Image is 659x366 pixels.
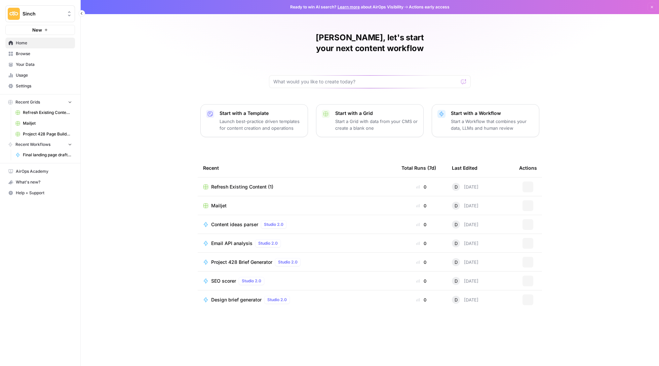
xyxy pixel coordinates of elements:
div: [DATE] [452,296,478,304]
span: AirOps Academy [16,168,72,174]
div: 0 [401,296,441,303]
div: 0 [401,221,441,228]
div: What's new? [6,177,75,187]
span: Actions early access [409,4,450,10]
div: 0 [401,202,441,209]
a: Home [5,38,75,48]
div: 0 [401,259,441,266]
div: Actions [519,159,537,177]
a: Project 428 Page Builder Tracker (NEW) [12,129,75,139]
span: Refresh Existing Content (1) [23,110,72,116]
span: Sinch [23,10,63,17]
span: D [455,278,458,284]
span: Studio 2.0 [278,259,298,265]
span: Content ideas parser [211,221,258,228]
button: What's new? [5,177,75,188]
button: Recent Grids [5,97,75,107]
p: Start with a Grid [335,110,418,117]
a: Refresh Existing Content (1) [12,107,75,118]
span: Design brief generator [211,296,262,303]
button: Recent Workflows [5,139,75,150]
div: [DATE] [452,239,478,247]
span: Mailjet [211,202,227,209]
a: SEO scorerStudio 2.0 [203,277,391,285]
span: Project 428 Brief Generator [211,259,272,266]
span: Settings [16,83,72,89]
span: New [32,27,42,33]
span: Browse [16,51,72,57]
span: Studio 2.0 [258,240,278,246]
a: Refresh Existing Content (1) [203,184,391,190]
button: Start with a GridStart a Grid with data from your CMS or create a blank one [316,104,424,137]
span: Your Data [16,62,72,68]
span: Email API analysis [211,240,253,247]
span: Recent Grids [15,99,40,105]
span: Refresh Existing Content (1) [211,184,273,190]
div: 0 [401,184,441,190]
span: D [455,259,458,266]
button: Help + Support [5,188,75,198]
span: Studio 2.0 [242,278,261,284]
p: Start with a Workflow [451,110,534,117]
div: [DATE] [452,183,478,191]
div: Last Edited [452,159,477,177]
button: Start with a WorkflowStart a Workflow that combines your data, LLMs and human review [432,104,539,137]
span: D [455,240,458,247]
div: Recent [203,159,391,177]
a: Usage [5,70,75,81]
a: Project 428 Brief GeneratorStudio 2.0 [203,258,391,266]
p: Start a Grid with data from your CMS or create a blank one [335,118,418,131]
div: 0 [401,240,441,247]
div: [DATE] [452,258,478,266]
div: Total Runs (7d) [401,159,436,177]
p: Start with a Template [220,110,302,117]
button: Start with a TemplateLaunch best-practice driven templates for content creation and operations [200,104,308,137]
a: Browse [5,48,75,59]
a: Content ideas parserStudio 2.0 [203,220,391,229]
span: Final landing page drafter for Project 428 ([PERSON_NAME]) [23,152,72,158]
img: Sinch Logo [8,8,20,20]
a: Email API analysisStudio 2.0 [203,239,391,247]
a: Settings [5,81,75,91]
span: Studio 2.0 [264,221,283,228]
input: What would you like to create today? [273,78,458,85]
span: D [455,221,458,228]
a: Mailjet [203,202,391,209]
a: AirOps Academy [5,166,75,177]
p: Launch best-practice driven templates for content creation and operations [220,118,302,131]
span: Mailjet [23,120,72,126]
span: SEO scorer [211,278,236,284]
span: Help + Support [16,190,72,196]
div: [DATE] [452,220,478,229]
span: D [455,202,458,209]
span: Home [16,40,72,46]
a: Final landing page drafter for Project 428 ([PERSON_NAME]) [12,150,75,160]
a: Learn more [338,4,360,9]
a: Mailjet [12,118,75,129]
h1: [PERSON_NAME], let's start your next content workflow [269,32,471,54]
p: Start a Workflow that combines your data, LLMs and human review [451,118,534,131]
a: Your Data [5,59,75,70]
span: Ready to win AI search? about AirOps Visibility [290,4,403,10]
div: [DATE] [452,277,478,285]
span: Studio 2.0 [267,297,287,303]
button: New [5,25,75,35]
span: Usage [16,72,72,78]
a: Design brief generatorStudio 2.0 [203,296,391,304]
button: Workspace: Sinch [5,5,75,22]
span: Project 428 Page Builder Tracker (NEW) [23,131,72,137]
div: [DATE] [452,202,478,210]
span: D [455,296,458,303]
span: D [455,184,458,190]
div: 0 [401,278,441,284]
span: Recent Workflows [15,141,50,148]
